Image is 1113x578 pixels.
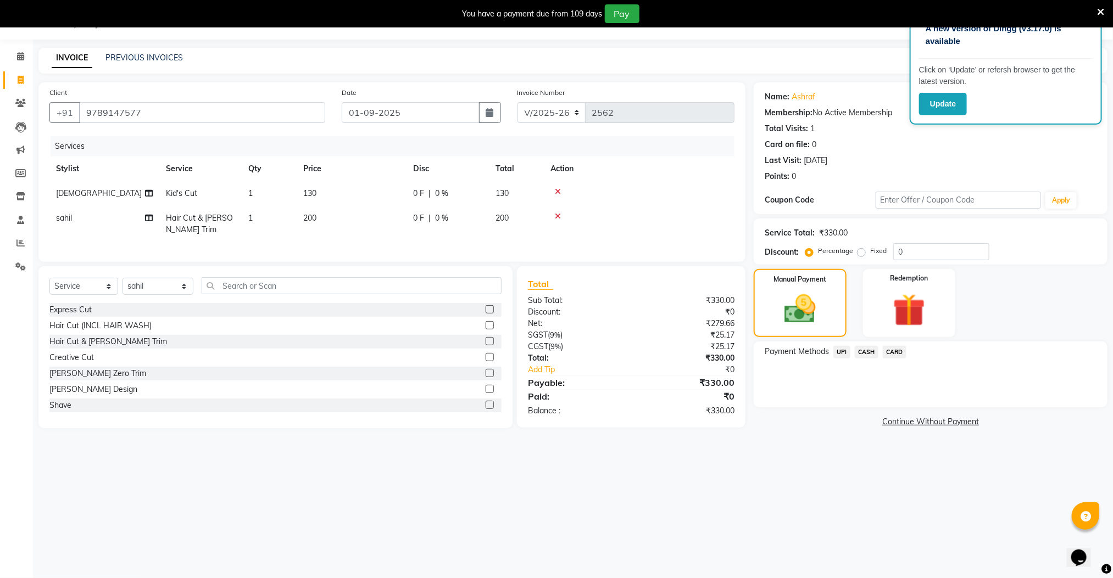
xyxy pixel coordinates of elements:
[631,295,743,306] div: ₹330.00
[883,290,936,330] img: _gift.svg
[248,188,253,198] span: 1
[413,212,424,224] span: 0 F
[792,171,796,182] div: 0
[49,352,94,363] div: Creative Cut
[528,330,548,340] span: SGST
[56,188,142,198] span: [DEMOGRAPHIC_DATA]
[49,336,167,347] div: Hair Cut & [PERSON_NAME] Trim
[520,376,631,389] div: Payable:
[810,123,815,134] div: 1
[52,48,92,68] a: INVOICE
[926,23,1086,47] p: A new version of Dingg (v3.17.0) is available
[51,136,743,156] div: Services
[819,227,848,239] div: ₹330.00
[631,318,743,329] div: ₹279.66
[765,227,815,239] div: Service Total:
[49,304,92,316] div: Express Cut
[496,213,509,223] span: 200
[631,341,743,352] div: ₹25.17
[413,188,424,199] span: 0 F
[49,156,159,181] th: Stylist
[528,341,548,351] span: CGST
[631,352,743,364] div: ₹330.00
[435,188,448,199] span: 0 %
[818,246,853,256] label: Percentage
[105,53,183,63] a: PREVIOUS INVOICES
[49,88,67,98] label: Client
[520,295,631,306] div: Sub Total:
[56,213,72,223] span: sahil
[520,364,650,375] a: Add Tip
[631,405,743,417] div: ₹330.00
[631,376,743,389] div: ₹330.00
[919,64,1093,87] p: Click on ‘Update’ or refersh browser to get the latest version.
[774,274,827,284] label: Manual Payment
[342,88,357,98] label: Date
[520,318,631,329] div: Net:
[919,93,967,115] button: Update
[870,246,887,256] label: Fixed
[49,368,146,379] div: [PERSON_NAME] Zero Trim
[520,329,631,341] div: ( )
[855,346,878,358] span: CASH
[520,390,631,403] div: Paid:
[520,352,631,364] div: Total:
[765,139,810,150] div: Card on file:
[765,346,829,357] span: Payment Methods
[765,155,802,166] div: Last Visit:
[428,188,431,199] span: |
[812,139,816,150] div: 0
[49,320,152,332] div: Hair Cut (INCL HAIR WASH)
[876,192,1042,209] input: Enter Offer / Coupon Code
[49,384,137,395] div: [PERSON_NAME] Design
[883,346,906,358] span: CARD
[1067,534,1102,567] iframe: chat widget
[407,156,489,181] th: Disc
[765,91,789,103] div: Name:
[550,342,561,351] span: 9%
[605,4,639,23] button: Pay
[297,156,407,181] th: Price
[435,212,448,224] span: 0 %
[650,364,743,375] div: ₹0
[765,246,799,258] div: Discount:
[833,346,850,358] span: UPI
[550,330,560,339] span: 9%
[49,102,80,123] button: +91
[303,188,316,198] span: 130
[248,213,253,223] span: 1
[166,213,233,234] span: Hair Cut & [PERSON_NAME] Trim
[303,213,316,223] span: 200
[765,123,808,134] div: Total Visits:
[804,155,827,166] div: [DATE]
[520,306,631,318] div: Discount:
[890,273,928,283] label: Redemption
[79,102,325,123] input: Search by Name/Mobile/Email/Code
[520,405,631,417] div: Balance :
[631,390,743,403] div: ₹0
[775,291,826,327] img: _cash.svg
[520,341,631,352] div: ( )
[463,8,603,20] div: You have a payment due from 109 days
[528,278,553,290] span: Total
[765,171,789,182] div: Points:
[242,156,297,181] th: Qty
[765,107,1097,119] div: No Active Membership
[631,329,743,341] div: ₹25.17
[428,212,431,224] span: |
[517,88,565,98] label: Invoice Number
[765,107,813,119] div: Membership:
[49,400,71,411] div: Shave
[756,416,1105,428] a: Continue Without Payment
[166,188,197,198] span: Kid's Cut
[202,277,502,294] input: Search or Scan
[159,156,242,181] th: Service
[1045,192,1077,209] button: Apply
[489,156,544,181] th: Total
[544,156,734,181] th: Action
[765,194,875,206] div: Coupon Code
[792,91,815,103] a: Ashraf
[496,188,509,198] span: 130
[631,306,743,318] div: ₹0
